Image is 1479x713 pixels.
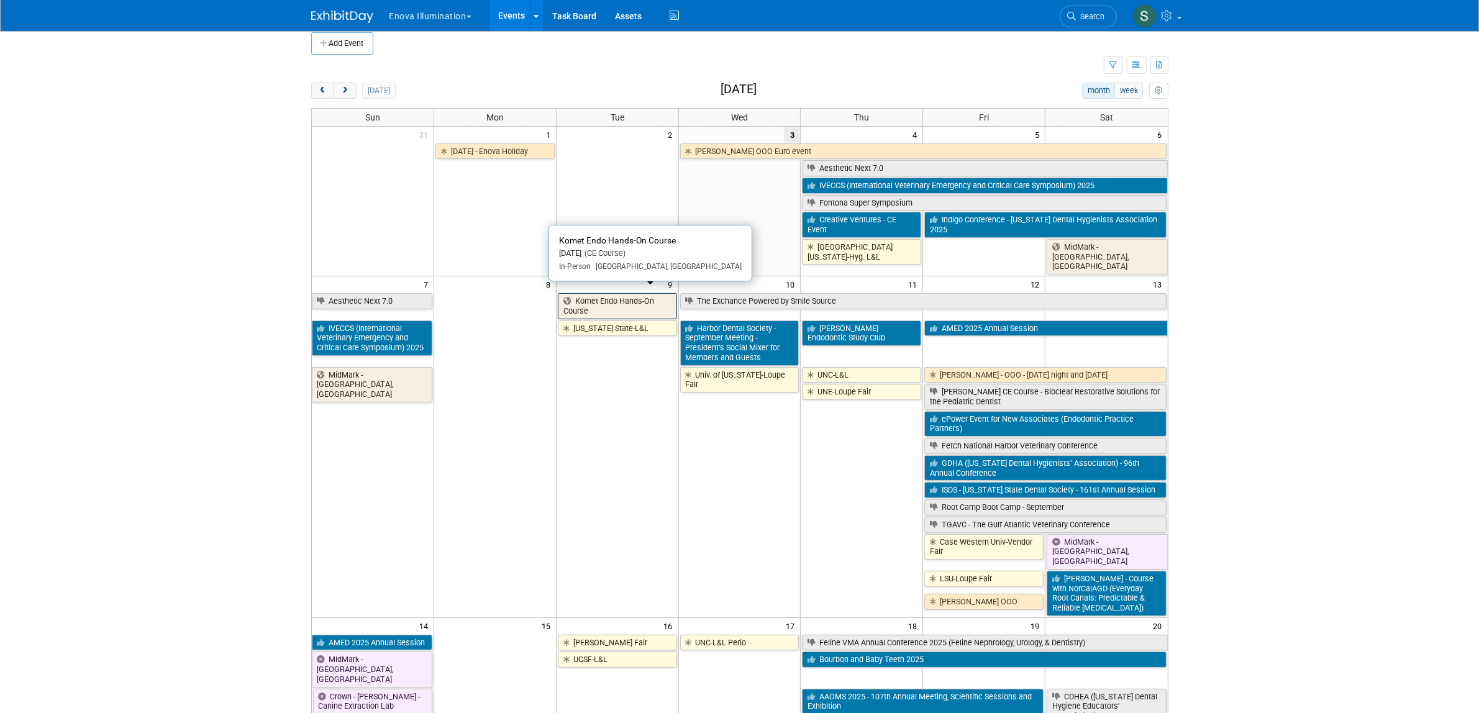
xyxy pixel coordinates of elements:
[924,499,1166,515] a: Root Camp Boot Camp - September
[924,571,1044,587] a: LSU-Loupe Fair
[545,127,556,142] span: 1
[581,248,626,258] span: (CE Course)
[591,262,742,271] span: [GEOGRAPHIC_DATA], [GEOGRAPHIC_DATA]
[1076,12,1105,21] span: Search
[802,178,1167,194] a: IVECCS (International Veterinary Emergency and Critical Care Symposium) 2025
[802,635,1167,651] a: Feline VMA Annual Conference 2025 (Feline Nephrology, Urology, & Dentistry)
[784,127,800,142] span: 3
[312,367,432,402] a: MidMark - [GEOGRAPHIC_DATA], [GEOGRAPHIC_DATA]
[1155,87,1163,95] i: Personalize Calendar
[1152,276,1168,292] span: 13
[558,293,677,319] a: Komet Endo Hands-On Course
[663,618,678,634] span: 16
[1047,534,1167,570] a: MidMark - [GEOGRAPHIC_DATA], [GEOGRAPHIC_DATA]
[854,112,869,122] span: Thu
[924,212,1166,237] a: Indigo Conference - [US_STATE] Dental Hygienists Association 2025
[1157,127,1168,142] span: 6
[486,112,504,122] span: Mon
[312,320,432,356] a: IVECCS (International Veterinary Emergency and Critical Care Symposium) 2025
[311,83,334,99] button: prev
[924,438,1166,454] a: Fetch National Harbor Veterinary Conference
[924,594,1044,610] a: [PERSON_NAME] OOO
[540,618,556,634] span: 15
[802,160,1167,176] a: Aesthetic Next 7.0
[362,83,395,99] button: [DATE]
[924,367,1166,383] a: [PERSON_NAME] - OOO - [DATE] night and [DATE]
[680,320,799,366] a: Harbor Dental Society - September Meeting - President’s Social Mixer for Members and Guests
[1152,618,1168,634] span: 20
[731,112,748,122] span: Wed
[559,248,742,259] div: [DATE]
[559,235,676,245] span: Komet Endo Hands-On Course
[1082,83,1115,99] button: month
[667,127,678,142] span: 2
[924,517,1166,533] a: TGAVC - The Gulf Atlantic Veterinary Conference
[924,534,1044,560] a: Case Western Univ-Vendor Fair
[545,276,556,292] span: 8
[559,262,591,271] span: In-Person
[802,320,921,346] a: [PERSON_NAME] Endodontic Study Club
[312,635,432,651] a: AMED 2025 Annual Session
[311,32,373,55] button: Add Event
[802,367,921,383] a: UNC-L&L
[1149,83,1168,99] button: myCustomButton
[611,112,624,122] span: Tue
[907,276,922,292] span: 11
[979,112,989,122] span: Fri
[1034,127,1045,142] span: 5
[1047,239,1167,275] a: MidMark - [GEOGRAPHIC_DATA], [GEOGRAPHIC_DATA]
[311,11,373,23] img: ExhibitDay
[422,276,434,292] span: 7
[924,482,1166,498] a: ISDS - [US_STATE] State Dental Society - 161st Annual Session
[334,83,357,99] button: next
[785,276,800,292] span: 10
[911,127,922,142] span: 4
[435,143,555,160] a: [DATE] - Enova Holiday
[680,293,1167,309] a: The Exchance Powered by Smile Source
[785,618,800,634] span: 17
[802,384,921,400] a: UNE-Loupe Fair
[558,635,677,651] a: [PERSON_NAME] Fair
[558,652,677,668] a: UCSF-L&L
[924,455,1166,481] a: GDHA ([US_STATE] Dental Hygienists’ Association) - 96th Annual Conference
[1133,4,1157,28] img: Scott Green
[1060,6,1117,27] a: Search
[721,83,757,96] h2: [DATE]
[418,127,434,142] span: 31
[802,212,921,237] a: Creative Ventures - CE Event
[924,411,1166,437] a: ePower Event for New Associates (Endodontic Practice Partners)
[802,652,1166,668] a: Bourbon and Baby Teeth 2025
[1047,571,1166,616] a: [PERSON_NAME] - Course with NorCalAGD (Everyday Root Canals: Predictable & Reliable [MEDICAL_DATA])
[1029,276,1045,292] span: 12
[680,367,799,393] a: Univ. of [US_STATE]-Loupe Fair
[907,618,922,634] span: 18
[680,143,1167,160] a: [PERSON_NAME] OOO Euro event
[924,384,1166,409] a: [PERSON_NAME] CE Course - Bioclear Restorative Solutions for the Pediatric Dentist
[680,635,799,651] a: UNC-L&L Perio
[365,112,380,122] span: Sun
[558,320,677,337] a: [US_STATE] State-L&L
[924,320,1167,337] a: AMED 2025 Annual Session
[418,618,434,634] span: 14
[1100,112,1113,122] span: Sat
[312,293,432,309] a: Aesthetic Next 7.0
[1114,83,1143,99] button: week
[802,239,921,265] a: [GEOGRAPHIC_DATA][US_STATE]-Hyg. L&L
[312,652,432,687] a: MidMark - [GEOGRAPHIC_DATA], [GEOGRAPHIC_DATA]
[1029,618,1045,634] span: 19
[802,195,1166,211] a: Fontona Super Symposium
